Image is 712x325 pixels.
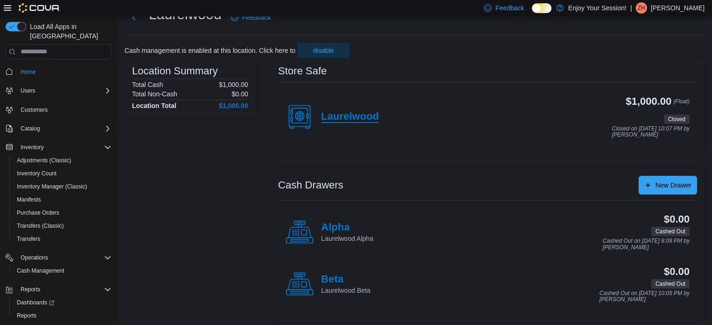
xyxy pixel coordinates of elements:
div: Zo Harris [636,2,647,14]
h4: Laurelwood [321,111,379,123]
button: Operations [2,251,115,264]
span: Dashboards [13,297,111,308]
h4: $1,000.00 [219,102,248,109]
button: Reports [2,283,115,296]
span: Manifests [17,196,41,203]
h3: $0.00 [664,214,690,225]
h3: Cash Drawers [278,180,343,191]
p: $1,000.00 [219,81,248,88]
button: Catalog [17,123,44,134]
button: Transfers [9,232,115,246]
h3: $1,000.00 [626,96,672,107]
span: Inventory Count [13,168,111,179]
span: Adjustments (Classic) [13,155,111,166]
button: Home [2,65,115,79]
h4: Location Total [132,102,176,109]
span: Adjustments (Classic) [17,157,71,164]
button: Customers [2,103,115,116]
a: Adjustments (Classic) [13,155,75,166]
p: Cash management is enabled at this location. Click here to [125,47,295,54]
button: Cash Management [9,264,115,277]
span: Home [17,66,111,78]
img: Cova [19,3,60,13]
span: Dashboards [17,299,54,306]
span: Inventory [17,142,111,153]
span: Home [21,68,36,76]
a: Customers [17,104,51,116]
span: Purchase Orders [13,207,111,218]
button: Adjustments (Classic) [9,154,115,167]
button: Reports [17,284,44,295]
span: Purchase Orders [17,209,59,217]
button: Inventory Count [9,167,115,180]
p: Laurelwood Alpha [321,234,373,243]
span: Reports [17,284,111,295]
span: Cash Management [17,267,64,274]
span: Customers [17,104,111,116]
span: Cashed Out [655,280,685,288]
span: Operations [17,252,111,263]
span: Transfers (Classic) [13,220,111,231]
a: Inventory Count [13,168,60,179]
p: [PERSON_NAME] [651,2,705,14]
span: Transfers [17,235,40,243]
h3: Location Summary [132,65,218,77]
span: disable [313,46,334,55]
p: $0.00 [232,90,248,98]
button: Users [17,85,39,96]
h4: Alpha [321,222,373,234]
p: Laurelwood Beta [321,286,370,295]
button: disable [297,43,350,58]
span: Customers [21,106,48,114]
span: Load All Apps in [GEOGRAPHIC_DATA] [26,22,111,41]
span: Transfers [13,233,111,245]
p: Cashed Out on [DATE] 8:08 PM by [PERSON_NAME] [602,238,690,251]
button: Manifests [9,193,115,206]
p: Enjoy Your Session! [568,2,627,14]
button: Inventory Manager (Classic) [9,180,115,193]
span: Operations [21,254,48,261]
a: Purchase Orders [13,207,63,218]
span: New Drawer [655,181,691,190]
button: Next [125,8,143,27]
button: Inventory [2,141,115,154]
a: Transfers [13,233,44,245]
span: Feedback [242,13,271,22]
p: Closed on [DATE] 10:07 PM by [PERSON_NAME] [612,126,690,138]
h6: Total Cash [132,81,163,88]
span: Inventory Manager (Classic) [17,183,87,190]
button: Inventory [17,142,47,153]
span: Inventory [21,144,44,151]
span: Cashed Out [651,279,690,289]
span: Feedback [495,3,524,13]
a: Inventory Manager (Classic) [13,181,91,192]
a: Dashboards [13,297,58,308]
h6: Total Non-Cash [132,90,177,98]
span: Transfers (Classic) [17,222,64,230]
span: Closed [668,115,685,123]
a: Feedback [227,8,274,27]
a: Reports [13,310,40,321]
a: Dashboards [9,296,115,309]
span: Reports [13,310,111,321]
span: Users [17,85,111,96]
button: Users [2,84,115,97]
h3: $0.00 [664,266,690,277]
a: Home [17,66,39,78]
span: Catalog [17,123,111,134]
p: | [630,2,632,14]
button: Catalog [2,122,115,135]
span: Inventory Manager (Classic) [13,181,111,192]
span: Reports [21,286,40,293]
p: Cashed Out on [DATE] 10:05 PM by [PERSON_NAME] [599,290,690,303]
span: Closed [664,115,690,124]
a: Transfers (Classic) [13,220,67,231]
span: Reports [17,312,37,319]
span: Manifests [13,194,111,205]
span: Cashed Out [655,227,685,236]
button: Operations [17,252,52,263]
span: Cashed Out [651,227,690,236]
span: Catalog [21,125,40,132]
span: ZH [638,2,645,14]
